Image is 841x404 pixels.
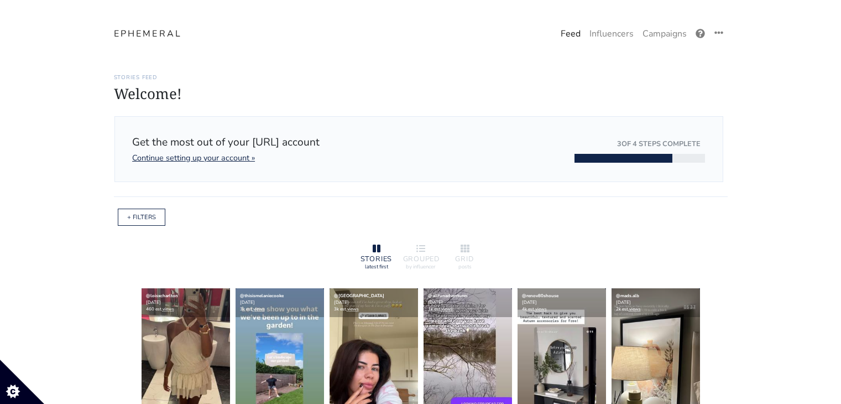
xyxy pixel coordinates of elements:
[522,293,558,299] a: @renov80shouse
[579,139,701,149] div: of 4 steps complete
[403,256,438,263] div: GROUPED
[629,306,641,312] a: views
[330,288,418,317] div: [DATE] 3k est.
[441,306,453,312] a: views
[142,288,230,317] div: [DATE] 460 est.
[240,293,284,299] a: @thisismelaniecooke
[253,306,265,312] a: views
[612,288,700,317] div: [DATE] 2k est.
[163,306,174,312] a: views
[447,256,483,263] div: GRID
[556,23,585,45] a: Feed
[114,27,182,40] a: EPHEMERAL
[428,293,468,299] a: @allfunadventures
[347,306,359,312] a: views
[236,288,324,317] div: [DATE] 3k est.
[359,256,394,263] div: STORIES
[146,293,178,299] a: @loisxcharlton
[617,139,621,149] span: 3
[403,263,438,271] div: by influencer
[616,293,639,299] a: @mads.alb
[127,213,156,221] a: + FILTERS
[114,85,728,102] h1: Welcome!
[638,23,691,45] a: Campaigns
[424,288,512,317] div: [DATE] 1k est.
[114,74,728,81] h6: Stories Feed
[359,263,394,271] div: latest first
[535,306,547,312] a: views
[334,293,384,299] a: @[GEOGRAPHIC_DATA]
[132,152,255,163] a: Continue setting up your account »
[585,23,638,45] a: Influencers
[132,134,410,151] div: Get the most out of your [URL] account
[447,263,483,271] div: posts
[518,288,606,317] div: [DATE] 4k est.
